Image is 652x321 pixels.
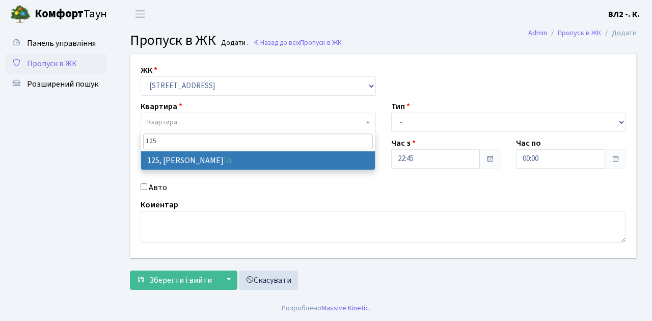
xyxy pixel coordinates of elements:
[147,117,177,127] span: Квартира
[558,28,601,38] a: Пропуск в ЖК
[300,38,342,47] span: Пропуск в ЖК
[321,303,369,313] a: Massive Kinetic
[141,199,178,211] label: Коментар
[130,30,216,50] span: Пропуск в ЖК
[391,100,410,113] label: Тип
[27,78,98,90] span: Розширений пошук
[282,303,370,314] div: Розроблено .
[219,39,249,47] small: Додати .
[601,28,637,39] li: Додати
[528,28,547,38] a: Admin
[5,74,107,94] a: Розширений пошук
[35,6,107,23] span: Таун
[130,271,219,290] button: Зберегти і вийти
[513,22,652,44] nav: breadcrumb
[608,8,640,20] a: ВЛ2 -. К.
[10,4,31,24] img: logo.png
[253,38,342,47] a: Назад до всіхПропуск в ЖК
[141,64,157,76] label: ЖК
[27,38,96,49] span: Панель управління
[141,151,375,170] li: 125, [PERSON_NAME]
[516,137,541,149] label: Час по
[5,33,107,53] a: Панель управління
[391,137,416,149] label: Час з
[27,58,77,69] span: Пропуск в ЖК
[149,275,212,286] span: Зберегти і вийти
[5,53,107,74] a: Пропуск в ЖК
[149,181,167,194] label: Авто
[608,9,640,20] b: ВЛ2 -. К.
[127,6,153,22] button: Переключити навігацію
[141,100,182,113] label: Квартира
[35,6,84,22] b: Комфорт
[239,271,298,290] a: Скасувати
